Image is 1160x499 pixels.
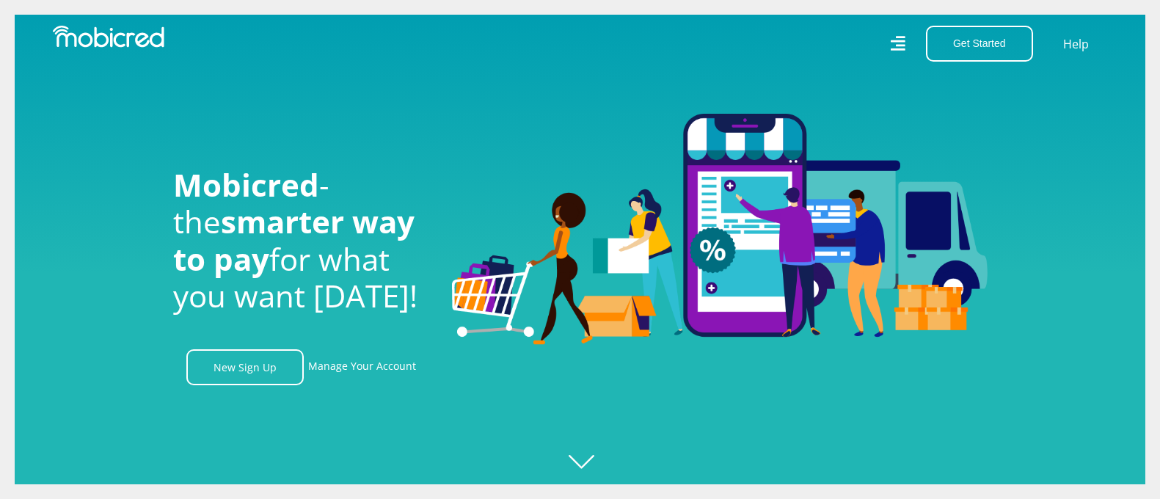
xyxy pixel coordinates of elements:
h1: - the for what you want [DATE]! [173,167,430,315]
a: New Sign Up [186,349,304,385]
a: Manage Your Account [308,349,416,385]
img: Mobicred [53,26,164,48]
a: Help [1062,34,1090,54]
button: Get Started [926,26,1033,62]
img: Welcome to Mobicred [452,114,988,346]
span: Mobicred [173,164,319,205]
span: smarter way to pay [173,200,415,279]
